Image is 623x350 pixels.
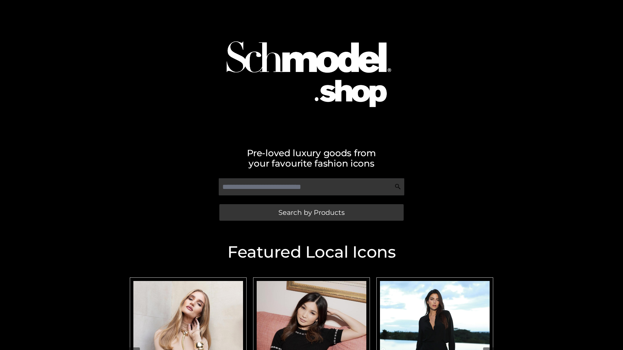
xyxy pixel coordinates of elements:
h2: Pre-loved luxury goods from your favourite fashion icons [127,148,496,169]
span: Search by Products [278,209,345,216]
h2: Featured Local Icons​ [127,244,496,260]
a: Search by Products [219,204,404,221]
img: Search Icon [395,183,401,190]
